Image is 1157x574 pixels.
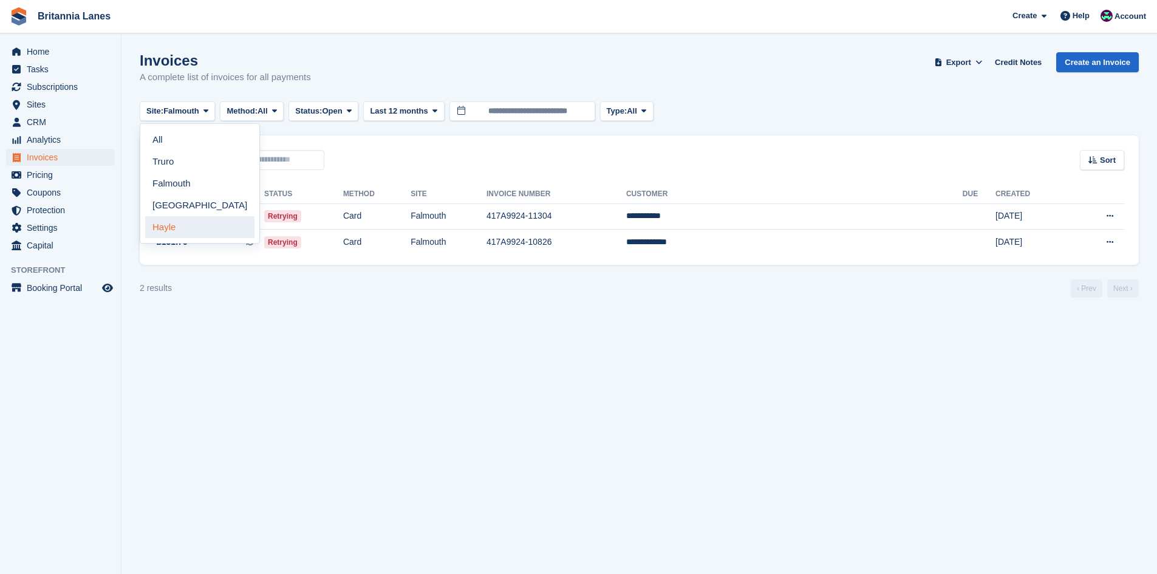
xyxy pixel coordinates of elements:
[626,185,963,204] th: Customer
[27,61,100,78] span: Tasks
[363,101,444,121] button: Last 12 months
[220,101,284,121] button: Method: All
[486,203,626,230] td: 417A9924-11304
[33,6,115,26] a: Britannia Lanes
[411,203,486,230] td: Falmouth
[1012,10,1037,22] span: Create
[322,105,342,117] span: Open
[963,185,995,204] th: Due
[486,230,626,255] td: 417A9924-10826
[6,237,115,254] a: menu
[486,185,626,204] th: Invoice Number
[6,131,115,148] a: menu
[1073,10,1090,22] span: Help
[6,149,115,166] a: menu
[258,105,268,117] span: All
[1068,279,1141,298] nav: Page
[27,279,100,296] span: Booking Portal
[27,219,100,236] span: Settings
[6,184,115,201] a: menu
[343,230,411,255] td: Card
[6,279,115,296] a: menu
[411,185,486,204] th: Site
[264,185,343,204] th: Status
[27,78,100,95] span: Subscriptions
[343,203,411,230] td: Card
[1107,279,1139,298] a: Next
[264,236,301,248] span: Retrying
[6,166,115,183] a: menu
[343,185,411,204] th: Method
[140,282,172,295] div: 2 results
[6,78,115,95] a: menu
[27,131,100,148] span: Analytics
[6,96,115,113] a: menu
[6,61,115,78] a: menu
[1100,154,1116,166] span: Sort
[145,173,254,194] a: Falmouth
[295,105,322,117] span: Status:
[995,185,1070,204] th: Created
[6,43,115,60] a: menu
[145,151,254,173] a: Truro
[288,101,358,121] button: Status: Open
[145,194,254,216] a: [GEOGRAPHIC_DATA]
[163,105,199,117] span: Falmouth
[27,166,100,183] span: Pricing
[1101,10,1113,22] img: Kirsty Miles
[140,101,215,121] button: Site: Falmouth
[27,149,100,166] span: Invoices
[946,56,971,69] span: Export
[1056,52,1139,72] a: Create an Invoice
[27,237,100,254] span: Capital
[27,43,100,60] span: Home
[27,96,100,113] span: Sites
[27,202,100,219] span: Protection
[600,101,654,121] button: Type: All
[100,281,115,295] a: Preview store
[990,52,1046,72] a: Credit Notes
[1114,10,1146,22] span: Account
[27,114,100,131] span: CRM
[140,70,311,84] p: A complete list of invoices for all payments
[264,210,301,222] span: Retrying
[995,203,1070,230] td: [DATE]
[932,52,985,72] button: Export
[146,105,163,117] span: Site:
[10,7,28,26] img: stora-icon-8386f47178a22dfd0bd8f6a31ec36ba5ce8667c1dd55bd0f319d3a0aa187defe.svg
[995,230,1070,255] td: [DATE]
[1071,279,1102,298] a: Previous
[145,216,254,238] a: Hayle
[6,202,115,219] a: menu
[607,105,627,117] span: Type:
[11,264,121,276] span: Storefront
[370,105,428,117] span: Last 12 months
[6,219,115,236] a: menu
[145,129,254,151] a: All
[227,105,258,117] span: Method:
[6,114,115,131] a: menu
[627,105,637,117] span: All
[140,52,311,69] h1: Invoices
[411,230,486,255] td: Falmouth
[27,184,100,201] span: Coupons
